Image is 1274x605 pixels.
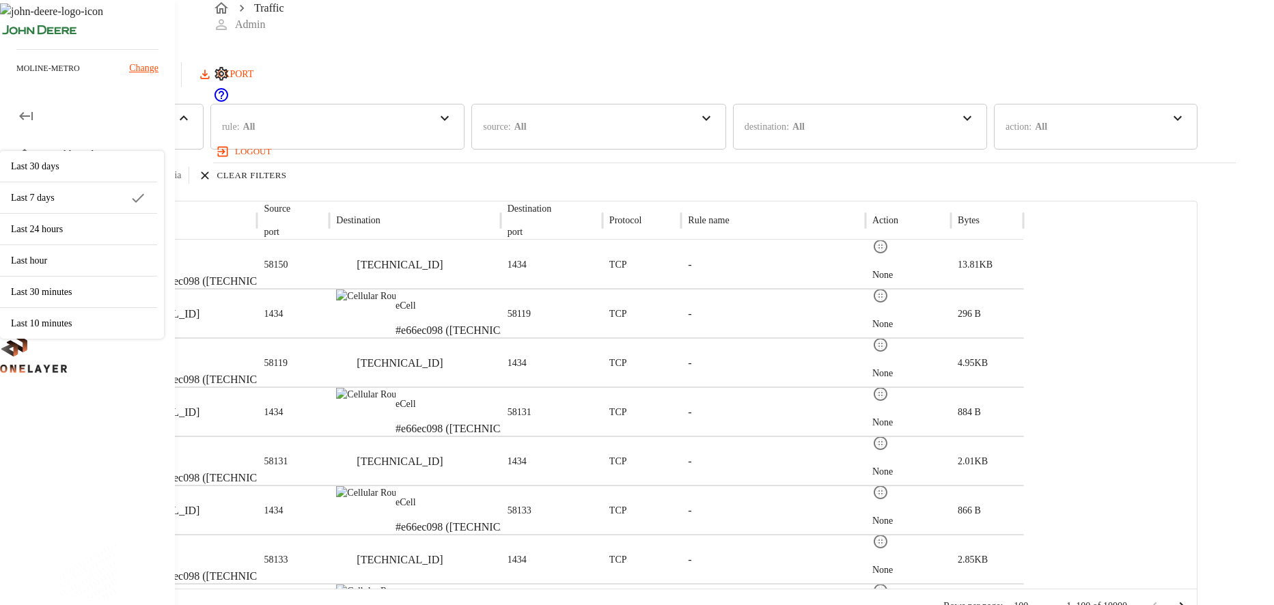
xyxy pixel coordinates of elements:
[264,406,283,419] p: 1434
[508,202,552,216] p: Destination
[152,568,296,585] p: #e66ec098 ([TECHNICAL_ID])
[872,563,893,577] p: None
[396,397,539,411] p: eCell
[396,519,539,535] p: #e66ec098 ([TECHNICAL_ID])
[609,553,627,567] p: TCP
[11,222,146,236] p: Last 24 hours
[609,455,627,468] p: TCP
[508,553,527,567] p: 1434
[872,465,893,479] p: None
[396,421,539,437] p: #e66ec098 ([TECHNICAL_ID])
[152,545,296,559] p: eCell
[688,306,691,322] p: -
[958,307,981,321] p: 296 B
[872,318,893,331] p: None
[688,404,691,421] p: -
[213,94,230,105] span: Support Portal
[958,214,980,227] p: Bytes
[688,257,691,273] p: -
[11,253,146,268] p: Last hour
[508,504,531,518] p: 58133
[264,258,288,272] p: 58150
[508,307,531,321] p: 58119
[336,585,396,598] img: Cellular Router
[11,316,146,330] p: Last 10 minutes
[196,168,292,183] button: Clear Filters
[336,486,396,500] img: Cellular Router
[508,356,527,370] p: 1434
[958,504,981,518] p: 866 B
[11,191,130,205] p: Last 7 days
[609,356,627,370] p: TCP
[872,416,893,430] p: None
[508,406,531,419] p: 58131
[958,356,988,370] p: 4.95KB
[152,250,296,264] p: eCell
[872,268,893,282] p: None
[357,453,443,470] p: [TECHNICAL_ID]
[336,214,380,227] p: Destination
[357,552,443,568] p: [TECHNICAL_ID]
[872,367,893,380] p: None
[264,225,290,239] p: port
[264,307,283,321] p: 1434
[688,552,691,568] p: -
[688,214,729,227] p: Rule name
[152,371,296,388] p: #e66ec098 ([TECHNICAL_ID])
[958,258,993,272] p: 13.81KB
[152,348,296,362] p: eCell
[958,455,988,468] p: 2.01KB
[609,258,627,272] p: TCP
[508,455,527,468] p: 1434
[152,447,296,460] p: eCell
[508,258,527,272] p: 1434
[958,553,988,567] p: 2.85KB
[11,285,146,299] p: Last 30 minutes
[213,141,277,163] button: logout
[688,453,691,470] p: -
[688,355,691,371] p: -
[609,504,627,518] p: TCP
[872,214,898,227] p: Action
[609,307,627,321] p: TCP
[264,504,283,518] p: 1434
[152,470,296,486] p: #e66ec098 ([TECHNICAL_ID])
[235,16,265,33] p: Admin
[357,355,443,371] p: [TECHNICAL_ID]
[396,322,539,339] p: #e66ec098 ([TECHNICAL_ID])
[357,257,443,273] p: [TECHNICAL_ID]
[213,141,1236,163] a: logout
[264,356,287,370] p: 58119
[688,503,691,519] p: -
[213,94,230,105] a: onelayer-support
[264,202,290,216] p: Source
[11,159,146,173] p: Last 30 days
[958,406,981,419] p: 884 B
[396,496,539,509] p: eCell
[336,388,396,402] img: Cellular Router
[336,290,396,303] img: Cellular Router
[609,214,641,227] p: Protocol
[508,225,552,239] p: port
[264,455,288,468] p: 58131
[396,299,539,313] p: eCell
[872,514,893,528] p: None
[609,406,627,419] p: TCP
[264,553,288,567] p: 58133
[152,273,296,290] p: #e66ec098 ([TECHNICAL_ID])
